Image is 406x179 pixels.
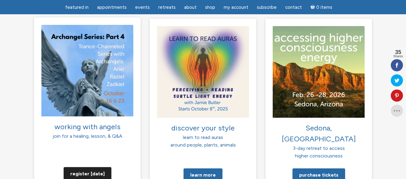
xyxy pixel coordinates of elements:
span: higher consciousness [295,153,343,159]
span: Subscribe [257,5,277,10]
span: Shop [205,5,215,10]
span: featured in [65,5,89,10]
a: Contact [282,2,306,13]
a: Appointments [93,2,130,13]
span: working with angels [54,122,121,131]
span: Events [135,5,150,10]
span: Sedona, [GEOGRAPHIC_DATA] [282,123,356,143]
span: 3-day retreat to access [293,145,345,151]
span: 35 [393,49,403,55]
span: Shares [393,55,403,58]
a: Cart0 items [307,1,336,13]
span: Retreats [158,5,176,10]
span: About [184,5,197,10]
a: My Account [220,2,252,13]
span: discover your style [171,123,235,132]
a: Shop [201,2,219,13]
a: Retreats [155,2,179,13]
i: Cart [310,5,316,10]
span: around people, plants, animals [170,142,236,148]
span: My Account [224,5,248,10]
a: Subscribe [253,2,280,13]
span: join for a healing, lesson, & Q&A [53,133,122,139]
a: Events [131,2,153,13]
span: Contact [285,5,302,10]
span: Appointments [97,5,127,10]
span: 0 items [316,5,332,10]
span: learn to read auras [183,134,223,140]
a: featured in [61,2,92,13]
a: About [180,2,200,13]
